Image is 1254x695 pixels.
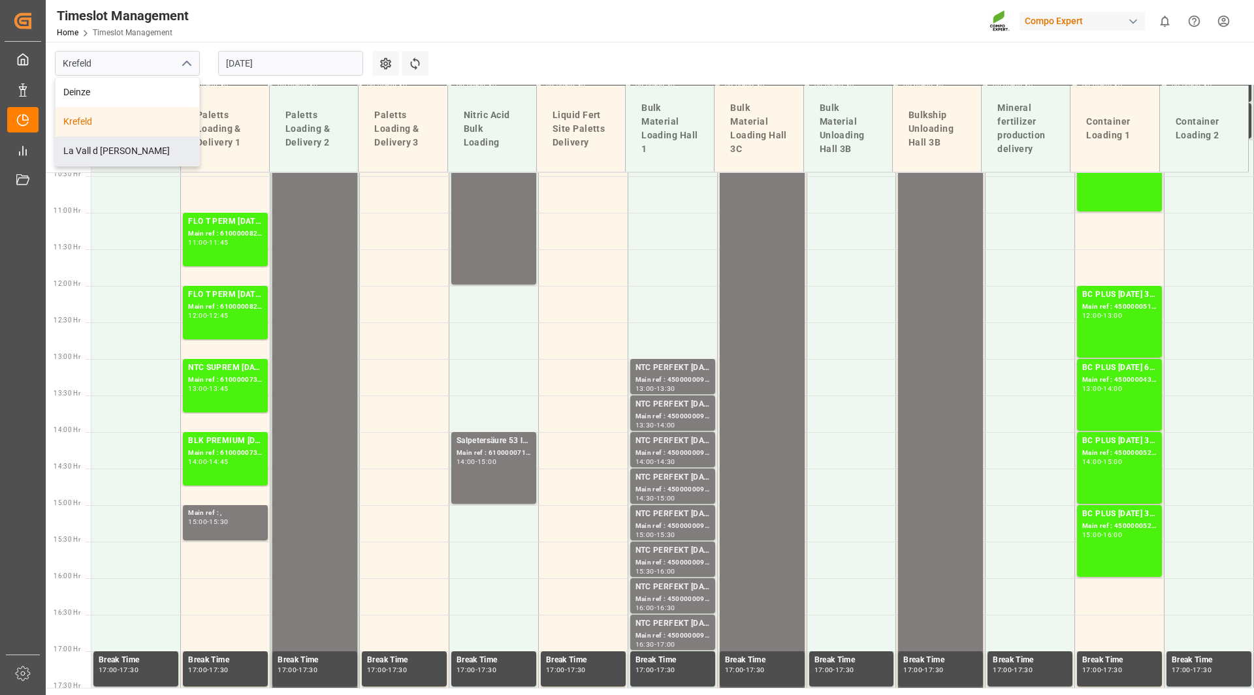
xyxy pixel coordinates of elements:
div: 15:00 [477,459,496,465]
div: 17:30 [477,667,496,673]
div: 17:00 [367,667,386,673]
div: - [1101,313,1103,318]
div: Paletts Loading & Delivery 3 [369,103,436,155]
div: - [1191,667,1193,673]
div: - [475,667,477,673]
div: 14:00 [188,459,207,465]
div: 17:30 [746,667,765,673]
div: Main ref : 4500000096, 2000000074; [635,557,710,568]
div: 17:30 [209,667,228,673]
div: 14:45 [209,459,228,465]
div: 13:00 [635,386,654,392]
div: Main ref : 4500000095, 2000000074; [635,375,710,386]
div: 17:00 [656,641,675,647]
div: Bulk Material Loading Hall 1 [636,96,703,161]
div: BC PLUS [DATE] 3M 25kg (x42) WW; [1082,435,1157,448]
div: 17:30 [120,667,138,673]
div: Main ref : 4500000097, 2000000074; [635,630,710,641]
button: show 0 new notifications [1150,7,1180,36]
div: Break Time [635,654,710,667]
div: Paletts Loading & Delivery 2 [280,103,347,155]
div: - [654,459,656,465]
div: - [297,667,298,673]
div: 17:00 [725,667,744,673]
input: Type to search/select [55,51,200,76]
span: 11:00 Hr [54,207,80,214]
div: 16:00 [1103,532,1122,538]
span: 15:00 Hr [54,499,80,506]
div: 17:30 [924,667,943,673]
div: 17:00 [188,667,207,673]
div: - [207,667,209,673]
div: 11:00 [188,239,207,245]
div: Paletts Loading & Delivery 1 [191,103,259,155]
div: 17:00 [1082,667,1101,673]
div: 17:30 [656,667,675,673]
div: 17:30 [1103,667,1122,673]
div: Container Loading 2 [1170,110,1238,147]
div: 17:30 [1014,667,1033,673]
div: 14:00 [1082,459,1101,465]
div: - [743,667,745,673]
div: 14:30 [656,459,675,465]
div: 13:30 [635,422,654,428]
div: 16:30 [635,641,654,647]
div: NTC PERFEKT [DATE]+1+TE (GW) BULK; [635,581,710,594]
span: 14:30 Hr [54,463,80,470]
div: Break Time [188,654,263,667]
img: Screenshot%202023-09-29%20at%2010.02.21.png_1712312052.png [989,10,1010,33]
span: 12:00 Hr [54,280,80,287]
div: Break Time [903,654,978,667]
div: - [475,459,477,465]
div: - [654,667,656,673]
span: 14:00 Hr [54,426,80,433]
span: 16:30 Hr [54,609,80,616]
div: 13:30 [656,386,675,392]
div: - [654,641,656,647]
div: 15:00 [635,532,654,538]
div: 14:00 [656,422,675,428]
div: 17:00 [546,667,565,673]
div: 11:45 [209,239,228,245]
div: Break Time [457,654,531,667]
span: 13:00 Hr [54,353,80,360]
div: Break Time [546,654,620,667]
div: - [207,459,209,465]
div: Break Time [367,654,442,667]
div: - [386,667,388,673]
button: Compo Expert [1020,8,1150,33]
div: 12:00 [1082,313,1101,318]
div: Krefeld [56,107,199,136]
div: 17:30 [388,667,407,673]
span: 17:00 Hr [54,645,80,653]
div: Main ref : 6100000821, 2000000521; [188,301,263,313]
div: 17:00 [457,667,475,673]
span: 17:30 Hr [54,682,80,689]
div: FLO T PERM [DATE] 25kg (x40) INT; [188,215,263,228]
div: 13:00 [188,386,207,392]
div: Main ref : 6100000733, 2000000796; [188,375,263,386]
div: Mineral fertilizer production delivery [992,96,1059,161]
div: 17:30 [835,667,854,673]
span: 10:30 Hr [54,170,80,178]
div: NTC PERFEKT [DATE]+1+TE (GW) BULK; [635,544,710,557]
div: Main ref : 4500000094, 2000000074; [635,411,710,422]
div: - [1101,386,1103,392]
div: Salpetersäure 53 lose; [457,435,531,448]
div: NTC PERFEKT [DATE]+1+TE (GW) BULK; [635,398,710,411]
div: 15:00 [1082,532,1101,538]
div: Main ref : 4500000520, 2000000422; [1082,448,1157,459]
span: 16:00 Hr [54,572,80,579]
div: 13:00 [1103,313,1122,318]
div: Nitric Acid Bulk Loading [458,103,526,155]
div: Main ref : 4500000519, 2000000422; [1082,301,1157,313]
div: 16:00 [635,605,654,611]
div: - [922,667,924,673]
a: Home [57,28,78,37]
div: 13:45 [209,386,228,392]
div: Main ref : 4500000091, 2000000074; [635,594,710,605]
div: 17:00 [903,667,922,673]
div: 16:30 [656,605,675,611]
div: Bulk Material Unloading Hall 3B [814,96,882,161]
div: 17:00 [99,667,118,673]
